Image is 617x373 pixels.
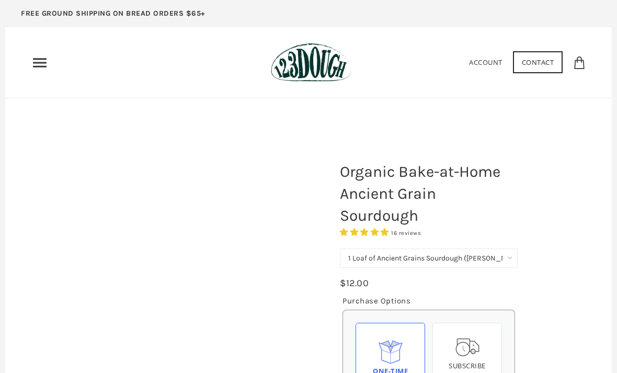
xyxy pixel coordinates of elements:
a: Organic Bake-at-Home Ancient Grain Sourdough [52,151,298,300]
span: 4.75 stars [340,228,391,237]
a: Contact [513,51,563,73]
nav: Primary [31,54,48,71]
p: FREE GROUND SHIPPING ON BREAD ORDERS $65+ [21,8,205,19]
img: 123Dough Bakery [271,43,351,82]
span: 16 reviews [391,230,421,236]
h1: Organic Bake-at-Home Ancient Grain Sourdough [332,155,525,232]
div: $12.00 [340,276,369,291]
a: Account [469,58,502,67]
a: FREE GROUND SHIPPING ON BREAD ORDERS $65+ [5,5,221,27]
legend: Purchase Options [342,295,410,307]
